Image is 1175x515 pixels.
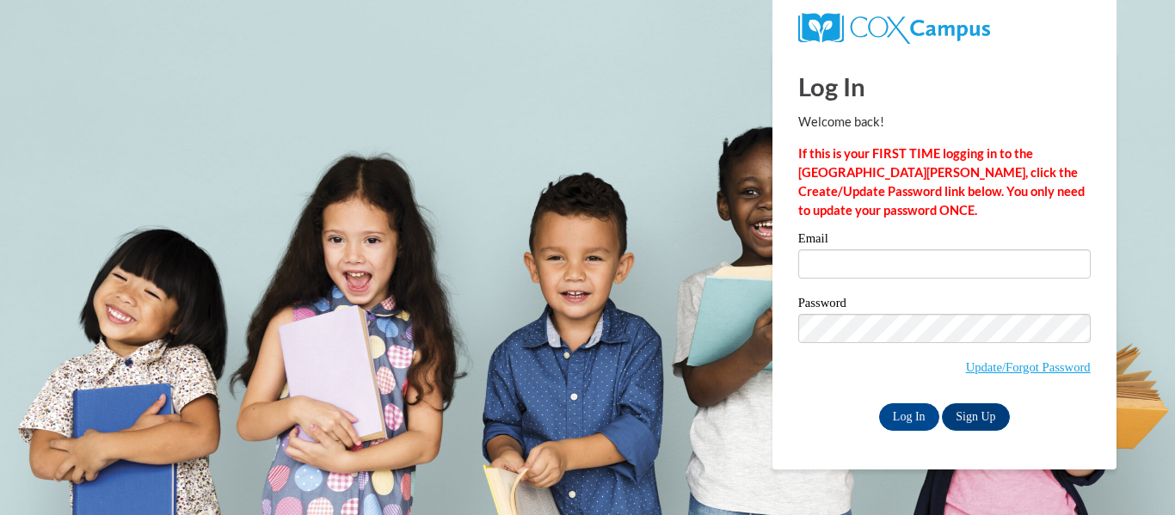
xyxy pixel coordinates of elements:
[798,69,1091,104] h1: Log In
[798,20,990,34] a: COX Campus
[798,146,1085,218] strong: If this is your FIRST TIME logging in to the [GEOGRAPHIC_DATA][PERSON_NAME], click the Create/Upd...
[798,113,1091,132] p: Welcome back!
[798,232,1091,249] label: Email
[966,360,1091,374] a: Update/Forgot Password
[942,403,1009,431] a: Sign Up
[879,403,939,431] input: Log In
[798,297,1091,314] label: Password
[798,13,990,44] img: COX Campus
